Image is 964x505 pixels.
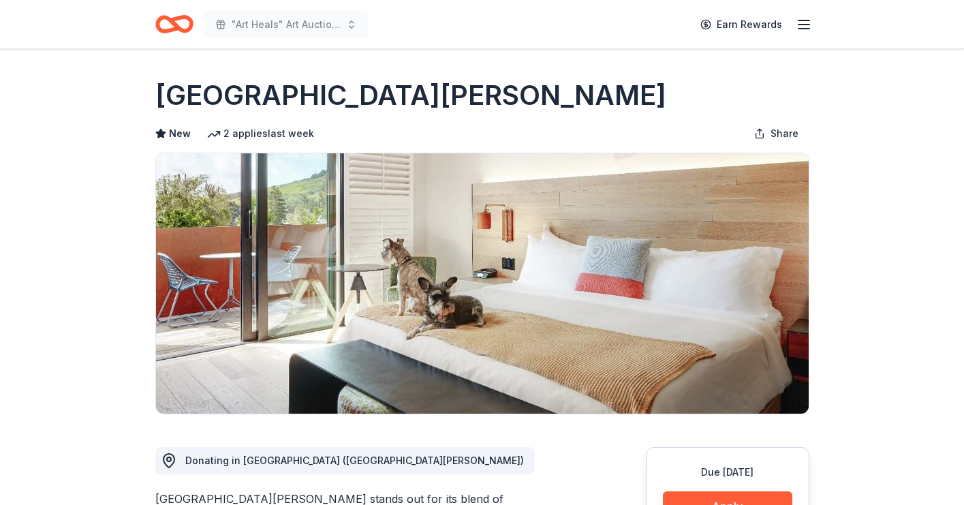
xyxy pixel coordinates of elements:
[169,125,191,142] span: New
[185,455,524,466] span: Donating in [GEOGRAPHIC_DATA] ([GEOGRAPHIC_DATA][PERSON_NAME])
[232,16,341,33] span: "Art Heals" Art Auction 10th Annual
[771,125,798,142] span: Share
[204,11,368,38] button: "Art Heals" Art Auction 10th Annual
[692,12,790,37] a: Earn Rewards
[207,125,314,142] div: 2 applies last week
[156,153,809,414] img: Image for Hotel San Luis Obispo
[663,464,792,480] div: Due [DATE]
[155,8,193,40] a: Home
[743,120,809,147] button: Share
[155,76,666,114] h1: [GEOGRAPHIC_DATA][PERSON_NAME]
